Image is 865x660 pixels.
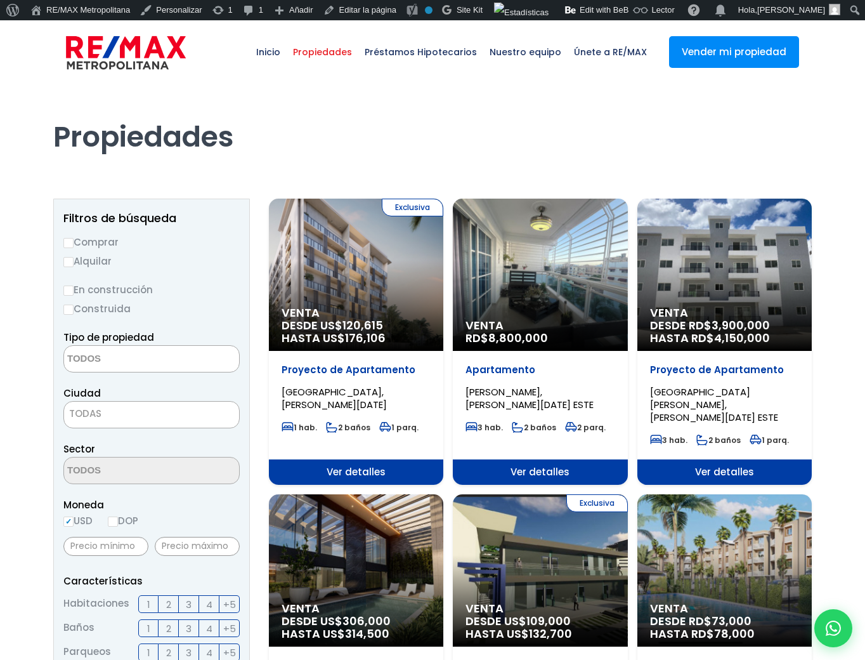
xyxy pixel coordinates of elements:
[63,238,74,248] input: Comprar
[206,597,212,612] span: 4
[63,497,240,513] span: Moneda
[269,459,443,485] span: Ver detalles
[66,34,186,72] img: remax-metropolitana-logo
[382,199,443,216] span: Exclusiva
[63,305,74,315] input: Construida
[63,253,240,269] label: Alquilar
[465,602,615,615] span: Venta
[282,602,431,615] span: Venta
[206,621,212,637] span: 4
[637,459,812,485] span: Ver detalles
[53,84,812,154] h1: Propiedades
[326,422,370,433] span: 2 baños
[750,435,789,445] span: 1 parq.
[63,331,154,344] span: Tipo de propiedad
[457,5,483,15] span: Site Kit
[63,234,240,250] label: Comprar
[63,257,74,267] input: Alquilar
[568,33,653,71] span: Únete a RE/MAX
[342,613,391,629] span: 306,000
[63,401,240,428] span: TODAS
[63,286,74,296] input: En construcción
[69,407,101,420] span: TODAS
[63,573,240,589] p: Características
[712,613,751,629] span: 73,000
[650,319,799,345] span: DESDE RD$
[637,199,812,485] a: Venta DESDE RD$3,900,000 HASTA RD$4,150,000 Proyecto de Apartamento [GEOGRAPHIC_DATA][PERSON_NAME...
[526,613,571,629] span: 109,000
[529,626,572,642] span: 132,700
[63,517,74,527] input: USD
[282,307,431,319] span: Venta
[465,615,615,640] span: DESDE US$
[166,621,171,637] span: 2
[223,597,236,612] span: +5
[669,36,799,68] a: Vender mi propiedad
[465,319,615,332] span: Venta
[342,317,383,333] span: 120,615
[358,33,483,71] span: Préstamos Hipotecarios
[250,33,287,71] span: Inicio
[757,5,825,15] span: [PERSON_NAME]
[147,621,150,637] span: 1
[712,317,770,333] span: 3,900,000
[63,386,101,400] span: Ciudad
[650,628,799,640] span: HASTA RD$
[282,615,431,640] span: DESDE US$
[64,458,187,485] textarea: Search
[186,621,192,637] span: 3
[282,319,431,345] span: DESDE US$
[282,332,431,345] span: HASTA US$
[425,6,432,14] div: No indexar
[650,602,799,615] span: Venta
[453,459,627,485] span: Ver detalles
[488,330,548,346] span: 8,800,000
[650,307,799,319] span: Venta
[465,364,615,376] p: Apartamento
[166,597,171,612] span: 2
[465,422,503,433] span: 3 hab.
[282,628,431,640] span: HASTA US$
[379,422,419,433] span: 1 parq.
[282,385,387,411] span: [GEOGRAPHIC_DATA], [PERSON_NAME][DATE]
[250,20,287,84] a: Inicio
[155,537,240,556] input: Precio máximo
[147,597,150,612] span: 1
[64,405,239,423] span: TODAS
[565,422,606,433] span: 2 parq.
[714,626,755,642] span: 78,000
[465,330,548,346] span: RD$
[568,20,653,84] a: Únete a RE/MAX
[714,330,770,346] span: 4,150,000
[358,20,483,84] a: Préstamos Hipotecarios
[287,20,358,84] a: Propiedades
[465,385,594,411] span: [PERSON_NAME], [PERSON_NAME][DATE] ESTE
[512,422,556,433] span: 2 baños
[64,346,187,373] textarea: Search
[186,597,192,612] span: 3
[650,615,799,640] span: DESDE RD$
[269,199,443,485] a: Exclusiva Venta DESDE US$120,615 HASTA US$176,106 Proyecto de Apartamento [GEOGRAPHIC_DATA], [PER...
[453,199,627,485] a: Venta RD$8,800,000 Apartamento [PERSON_NAME], [PERSON_NAME][DATE] ESTE 3 hab. 2 baños 2 parq. Ver...
[345,330,386,346] span: 176,106
[287,33,358,71] span: Propiedades
[282,364,431,376] p: Proyecto de Apartamento
[63,301,240,317] label: Construida
[63,513,93,529] label: USD
[566,494,628,512] span: Exclusiva
[282,422,317,433] span: 1 hab.
[650,332,799,345] span: HASTA RD$
[696,435,741,445] span: 2 baños
[483,33,568,71] span: Nuestro equipo
[465,628,615,640] span: HASTA US$
[63,537,148,556] input: Precio mínimo
[345,626,389,642] span: 314,500
[63,442,95,456] span: Sector
[650,435,687,445] span: 3 hab.
[650,364,799,376] p: Proyecto de Apartamento
[66,20,186,84] a: RE/MAX Metropolitana
[108,513,138,529] label: DOP
[650,385,778,424] span: [GEOGRAPHIC_DATA][PERSON_NAME], [PERSON_NAME][DATE] ESTE
[63,212,240,225] h2: Filtros de búsqueda
[63,595,129,613] span: Habitaciones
